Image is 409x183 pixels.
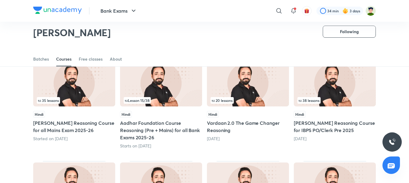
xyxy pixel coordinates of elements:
div: Courses [56,56,71,62]
div: Starts on Sep 1 [120,143,202,149]
a: Courses [56,52,71,66]
a: Free classes [79,52,103,66]
a: Batches [33,52,49,66]
div: infosection [297,97,372,104]
a: Company Logo [33,7,82,15]
div: 10 days ago [294,136,376,142]
button: Following [323,26,376,38]
img: Thumbnail [33,59,115,106]
div: Vardaan 2.0 The Game Changer Reasoning [207,58,289,149]
div: infosection [124,97,198,104]
div: 5 days ago [207,136,289,142]
button: avatar [302,6,312,16]
img: Thumbnail [120,59,202,106]
div: Started on Aug 27 [33,136,115,142]
h5: Aadhar Foundation Course Reasoning (Pre + Mains) for all Bank Exams 2025-26 [120,119,202,141]
div: infosection [37,97,112,104]
span: 38 lessons [299,99,319,102]
button: Bank Exams [97,5,141,17]
div: infocontainer [297,97,372,104]
div: Aadhar Foundation Course Reasoning (Pre + Mains) for all Bank Exams 2025-26 [120,58,202,149]
span: Hindi [120,111,132,118]
div: left [297,97,372,104]
h5: [PERSON_NAME] Reasoning Course for IBPS PO/Clerk Pre 2025 [294,119,376,134]
div: Batches [33,56,49,62]
span: 20 lessons [212,99,233,102]
img: Thumbnail [294,59,376,106]
span: Following [340,29,359,35]
span: Hindi [294,111,306,118]
h5: [PERSON_NAME] Reasoning Course for all Mains Exam 2025-26 [33,119,115,134]
img: streak [342,8,348,14]
div: Nishchay Reasoning Course for IBPS PO/Clerk Pre 2025 [294,58,376,149]
span: Lesson 15 / 38 [125,99,150,102]
img: avatar [304,8,309,14]
img: ttu [388,138,396,146]
div: infocontainer [124,97,198,104]
div: Free classes [79,56,103,62]
span: 35 lessons [38,99,59,102]
div: Nishchay MAINS Reasoning Course for all Mains Exam 2025-26 [33,58,115,149]
div: About [110,56,122,62]
img: Rahul B [366,6,376,16]
span: Hindi [207,111,219,118]
img: Thumbnail [207,59,289,106]
div: left [37,97,112,104]
div: infocontainer [211,97,285,104]
a: About [110,52,122,66]
img: Company Logo [33,7,82,14]
h2: [PERSON_NAME] [33,27,111,39]
div: left [124,97,198,104]
div: infocontainer [37,97,112,104]
h5: Vardaan 2.0 The Game Changer Reasoning [207,119,289,134]
span: Hindi [33,111,45,118]
div: left [211,97,285,104]
div: infosection [211,97,285,104]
